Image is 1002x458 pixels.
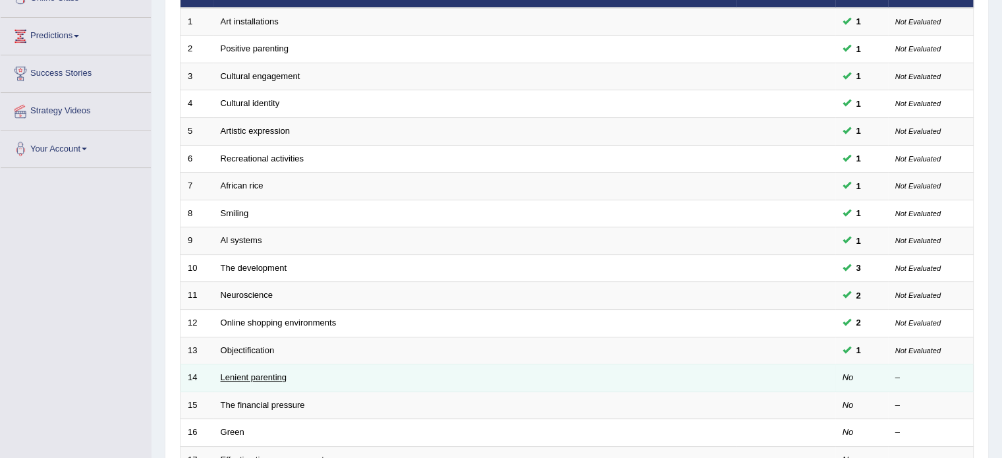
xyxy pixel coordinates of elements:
[851,152,866,165] span: You can still take this question
[895,18,941,26] small: Not Evaluated
[1,93,151,126] a: Strategy Videos
[895,319,941,327] small: Not Evaluated
[851,206,866,220] span: You can still take this question
[221,235,262,245] a: Al systems
[221,372,287,382] a: Lenient parenting
[181,63,213,90] td: 3
[851,343,866,357] span: You can still take this question
[851,261,866,275] span: You can still take this question
[181,90,213,118] td: 4
[181,364,213,392] td: 14
[181,200,213,227] td: 8
[181,8,213,36] td: 1
[221,154,304,163] a: Recreational activities
[181,145,213,173] td: 6
[221,290,273,300] a: Neuroscience
[221,400,305,410] a: The financial pressure
[1,55,151,88] a: Success Stories
[895,155,941,163] small: Not Evaluated
[181,391,213,419] td: 15
[851,42,866,56] span: You can still take this question
[181,419,213,447] td: 16
[895,237,941,244] small: Not Evaluated
[221,345,275,355] a: Objectification
[221,208,249,218] a: Smiling
[895,264,941,272] small: Not Evaluated
[851,124,866,138] span: You can still take this question
[221,71,300,81] a: Cultural engagement
[843,427,854,437] em: No
[843,400,854,410] em: No
[895,210,941,217] small: Not Evaluated
[221,318,337,328] a: Online shopping environments
[895,45,941,53] small: Not Evaluated
[181,254,213,282] td: 10
[221,126,290,136] a: Artistic expression
[221,16,279,26] a: Art installations
[895,426,966,439] div: –
[851,14,866,28] span: You can still take this question
[1,130,151,163] a: Your Account
[1,18,151,51] a: Predictions
[181,118,213,146] td: 5
[181,282,213,310] td: 11
[895,399,966,412] div: –
[851,69,866,83] span: You can still take this question
[221,98,280,108] a: Cultural identity
[895,72,941,80] small: Not Evaluated
[181,173,213,200] td: 7
[221,181,264,190] a: African rice
[221,263,287,273] a: The development
[895,182,941,190] small: Not Evaluated
[851,289,866,302] span: You can still take this question
[221,427,244,437] a: Green
[181,309,213,337] td: 12
[181,337,213,364] td: 13
[843,372,854,382] em: No
[221,43,289,53] a: Positive parenting
[895,100,941,107] small: Not Evaluated
[851,179,866,193] span: You can still take this question
[895,347,941,355] small: Not Evaluated
[181,36,213,63] td: 2
[895,291,941,299] small: Not Evaluated
[851,316,866,329] span: You can still take this question
[851,97,866,111] span: You can still take this question
[851,234,866,248] span: You can still take this question
[895,127,941,135] small: Not Evaluated
[181,227,213,255] td: 9
[895,372,966,384] div: –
